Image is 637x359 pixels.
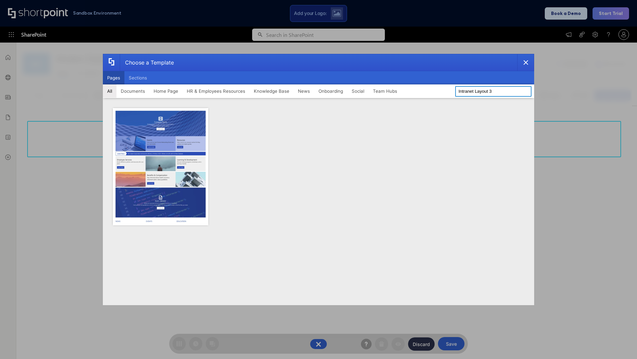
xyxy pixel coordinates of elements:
[314,84,347,98] button: Onboarding
[124,71,151,84] button: Sections
[149,84,182,98] button: Home Page
[116,84,149,98] button: Documents
[103,71,124,84] button: Pages
[294,84,314,98] button: News
[103,84,116,98] button: All
[249,84,294,98] button: Knowledge Base
[455,86,531,97] input: Search
[120,54,174,71] div: Choose a Template
[369,84,401,98] button: Team Hubs
[347,84,369,98] button: Social
[182,84,249,98] button: HR & Employees Resources
[604,327,637,359] iframe: Chat Widget
[103,54,534,305] div: template selector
